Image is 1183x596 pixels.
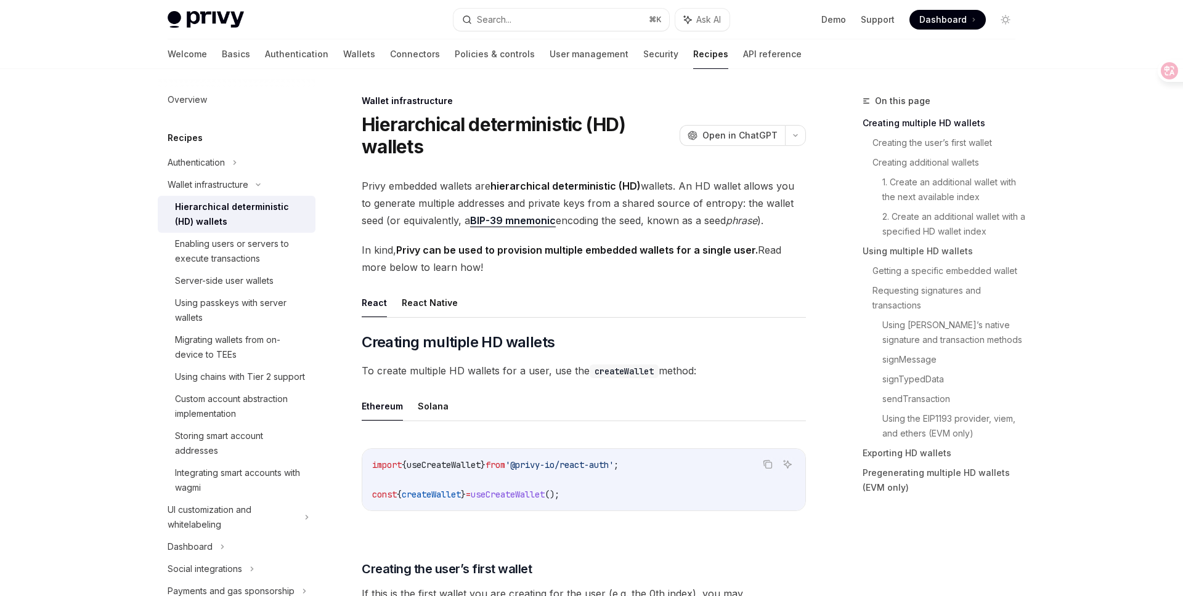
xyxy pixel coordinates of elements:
span: Dashboard [919,14,967,26]
a: Hierarchical deterministic (HD) wallets [158,196,315,233]
div: Overview [168,92,207,107]
div: Search... [477,12,511,27]
a: Authentication [265,39,328,69]
a: Getting a specific embedded wallet [872,261,1025,281]
a: Demo [821,14,846,26]
div: Dashboard [168,539,213,554]
button: Ethereum [362,392,403,421]
a: Overview [158,89,315,111]
a: 2. Create an additional wallet with a specified HD wallet index [882,207,1025,241]
a: Dashboard [909,10,986,30]
em: phrase [726,214,757,227]
a: Wallets [343,39,375,69]
a: Welcome [168,39,207,69]
button: React [362,288,387,317]
a: Enabling users or servers to execute transactions [158,233,315,270]
strong: hierarchical deterministic (HD) [490,180,641,192]
a: Custom account abstraction implementation [158,388,315,425]
a: Integrating smart accounts with wagmi [158,462,315,499]
span: Ask AI [696,14,721,26]
a: Server-side user wallets [158,270,315,292]
div: UI customization and whitelabeling [168,502,297,532]
span: import [372,459,402,470]
button: Ask AI [779,456,795,472]
div: Wallet infrastructure [362,95,806,107]
span: Open in ChatGPT [702,129,778,142]
a: signMessage [882,350,1025,369]
span: useCreateWallet [471,489,545,500]
a: User management [550,39,628,69]
a: Creating additional wallets [872,153,1025,172]
div: Storing smart account addresses [175,429,308,458]
a: Using the EIP1193 provider, viem, and ethers (EVM only) [882,409,1025,443]
a: Policies & controls [455,39,535,69]
a: Requesting signatures and transactions [872,281,1025,315]
div: Wallet infrastructure [168,177,248,192]
span: Creating multiple HD wallets [362,332,555,352]
a: Pregenerating multiple HD wallets (EVM only) [863,463,1025,497]
span: useCreateWallet [407,459,481,470]
a: Basics [222,39,250,69]
span: (); [545,489,559,500]
span: createWallet [402,489,461,500]
a: Migrating wallets from on-device to TEEs [158,329,315,366]
a: Using multiple HD wallets [863,241,1025,261]
a: Using passkeys with server wallets [158,292,315,329]
span: } [461,489,466,500]
span: ⌘ K [649,15,662,25]
div: Using chains with Tier 2 support [175,369,305,384]
div: Social integrations [168,562,242,576]
div: Hierarchical deterministic (HD) wallets [175,199,308,229]
a: Creating multiple HD wallets [863,113,1025,133]
span: To create multiple HD wallets for a user, use the method: [362,362,806,379]
button: Toggle dark mode [996,10,1015,30]
span: = [466,489,471,500]
div: Integrating smart accounts with wagmi [175,465,308,495]
span: On this page [875,94,930,108]
div: Using passkeys with server wallets [175,296,308,325]
a: Using chains with Tier 2 support [158,366,315,388]
span: const [372,489,397,500]
span: '@privy-io/react-auth' [505,459,614,470]
span: ; [614,459,619,470]
a: Recipes [693,39,728,69]
button: Copy the contents from the code block [760,456,776,472]
button: Open in ChatGPT [680,125,785,146]
div: Migrating wallets from on-device to TEEs [175,332,308,362]
a: 1. Create an additional wallet with the next available index [882,172,1025,207]
a: Using [PERSON_NAME]’s native signature and transaction methods [882,315,1025,350]
a: Storing smart account addresses [158,425,315,462]
div: Custom account abstraction implementation [175,392,308,421]
a: Security [643,39,678,69]
a: Creating the user’s first wallet [872,133,1025,153]
span: { [402,459,407,470]
button: Search...⌘K [453,9,669,31]
span: { [397,489,402,500]
div: Enabling users or servers to execute transactions [175,236,308,266]
a: sendTransaction [882,389,1025,409]
a: Exporting HD wallets [863,443,1025,463]
img: light logo [168,11,244,28]
a: API reference [743,39,802,69]
h5: Recipes [168,131,203,145]
a: Support [861,14,895,26]
strong: Privy can be used to provision multiple embedded wallets for a single user. [396,244,758,256]
h1: Hierarchical deterministic (HD) wallets [362,113,675,158]
code: createWallet [590,364,659,378]
a: signTypedData [882,369,1025,389]
button: React Native [402,288,458,317]
span: from [486,459,505,470]
button: Solana [418,392,449,421]
div: Server-side user wallets [175,273,274,288]
button: Ask AI [675,9,730,31]
span: } [481,459,486,470]
div: Authentication [168,155,225,170]
a: BIP-39 mnemonic [470,214,556,227]
span: In kind, Read more below to learn how! [362,241,806,276]
a: Connectors [390,39,440,69]
span: Creating the user’s first wallet [362,560,532,578]
span: Privy embedded wallets are wallets. An HD wallet allows you to generate multiple addresses and pr... [362,177,806,229]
